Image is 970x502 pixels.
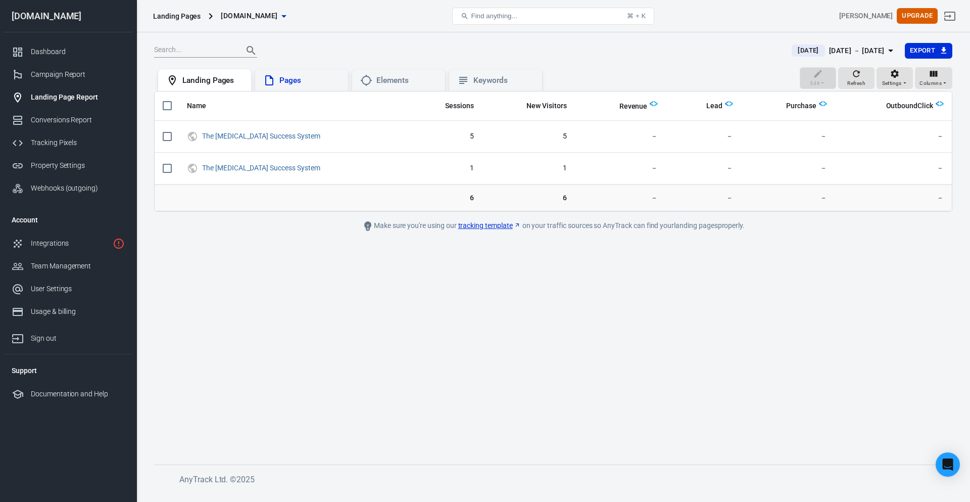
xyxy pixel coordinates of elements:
div: Tracking Pixels [31,138,125,148]
span: New Visitors [513,101,567,111]
span: Columns [919,79,942,88]
button: Find anything...⌘ + K [452,8,654,25]
div: Open Intercom Messenger [936,452,960,477]
div: Campaign Report [31,69,125,80]
button: Search [239,38,263,63]
span: － [843,131,944,142]
span: － [749,193,827,203]
img: Logo [650,100,658,108]
span: OutboundClick [873,101,933,111]
a: Campaign Report [4,63,133,86]
span: Refresh [847,79,865,88]
div: Landing Pages [182,75,243,86]
span: － [674,193,733,203]
span: Purchase [773,101,816,111]
span: Lead [693,101,722,111]
span: － [583,163,658,173]
div: ⌘ + K [627,12,646,20]
div: Keywords [473,75,534,86]
div: Integrations [31,238,109,249]
span: New Visitors [526,101,567,111]
button: Upgrade [897,8,938,24]
a: Integrations [4,232,133,255]
a: Landing Page Report [4,86,133,109]
li: Support [4,358,133,383]
div: Landing Pages [153,11,201,21]
div: Documentation and Help [31,389,125,399]
a: Sign out [4,323,133,350]
span: － [674,131,733,142]
span: Total revenue calculated by AnyTrack. [606,100,648,112]
div: Usage & billing [31,306,125,317]
div: scrollable content [155,92,952,211]
a: Sign out [938,4,962,28]
div: Webhooks (outgoing) [31,183,125,194]
span: adhdsuccesssystem.com [221,10,277,22]
span: Sessions [445,101,474,111]
h6: AnyTrack Ltd. © 2025 [179,473,937,486]
span: 6 [412,193,474,203]
button: [DOMAIN_NAME] [217,7,289,25]
div: User Settings [31,284,125,294]
span: － [843,163,944,173]
span: － [749,131,827,142]
div: Elements [376,75,437,86]
input: Search... [154,44,235,57]
button: Settings [877,67,913,89]
button: Columns [915,67,952,89]
span: － [843,193,944,203]
div: [DATE] － [DATE] [829,44,885,57]
span: Find anything... [471,12,517,20]
li: Account [4,208,133,232]
span: Settings [882,79,902,88]
a: Dashboard [4,40,133,63]
a: Conversions Report [4,109,133,131]
span: － [583,131,658,142]
span: Name [187,101,219,111]
span: － [674,163,733,173]
div: Team Management [31,261,125,271]
a: The [MEDICAL_DATA] Success System [202,132,320,140]
div: Dashboard [31,47,125,57]
span: 1 [412,163,474,173]
button: Refresh [838,67,875,89]
svg: 1 networks not verified yet [113,238,125,250]
div: [DOMAIN_NAME] [4,12,133,21]
span: OutboundClick [886,101,933,111]
div: Conversions Report [31,115,125,125]
a: Webhooks (outgoing) [4,177,133,200]
button: Export [905,43,952,59]
div: Sign out [31,333,125,344]
a: Property Settings [4,154,133,177]
img: Logo [725,100,733,108]
span: Name [187,101,206,111]
span: Purchase [786,101,816,111]
a: The [MEDICAL_DATA] Success System [202,164,320,172]
div: Pages [279,75,340,86]
span: Total revenue calculated by AnyTrack. [619,100,648,112]
span: 1 [490,163,567,173]
span: 5 [412,131,474,142]
div: Make sure you're using our on your traffic sources so AnyTrack can find your landing pages properly. [326,220,781,232]
svg: UTM & Web Traffic [187,130,198,143]
a: Team Management [4,255,133,278]
span: － [749,163,827,173]
span: Revenue [619,102,648,112]
div: Property Settings [31,160,125,171]
span: － [583,193,658,203]
button: [DATE][DATE] － [DATE] [784,42,904,59]
div: Account id: Kz40c9cP [839,11,893,21]
a: User Settings [4,278,133,300]
span: [DATE] [794,45,822,56]
div: Landing Page Report [31,92,125,103]
a: tracking template [458,220,521,231]
a: Usage & billing [4,300,133,323]
img: Logo [936,100,944,108]
svg: UTM & Web Traffic [187,162,198,174]
span: 5 [490,131,567,142]
img: Logo [819,100,827,108]
span: 6 [490,193,567,203]
span: Sessions [432,101,474,111]
a: Tracking Pixels [4,131,133,154]
span: Lead [706,101,722,111]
